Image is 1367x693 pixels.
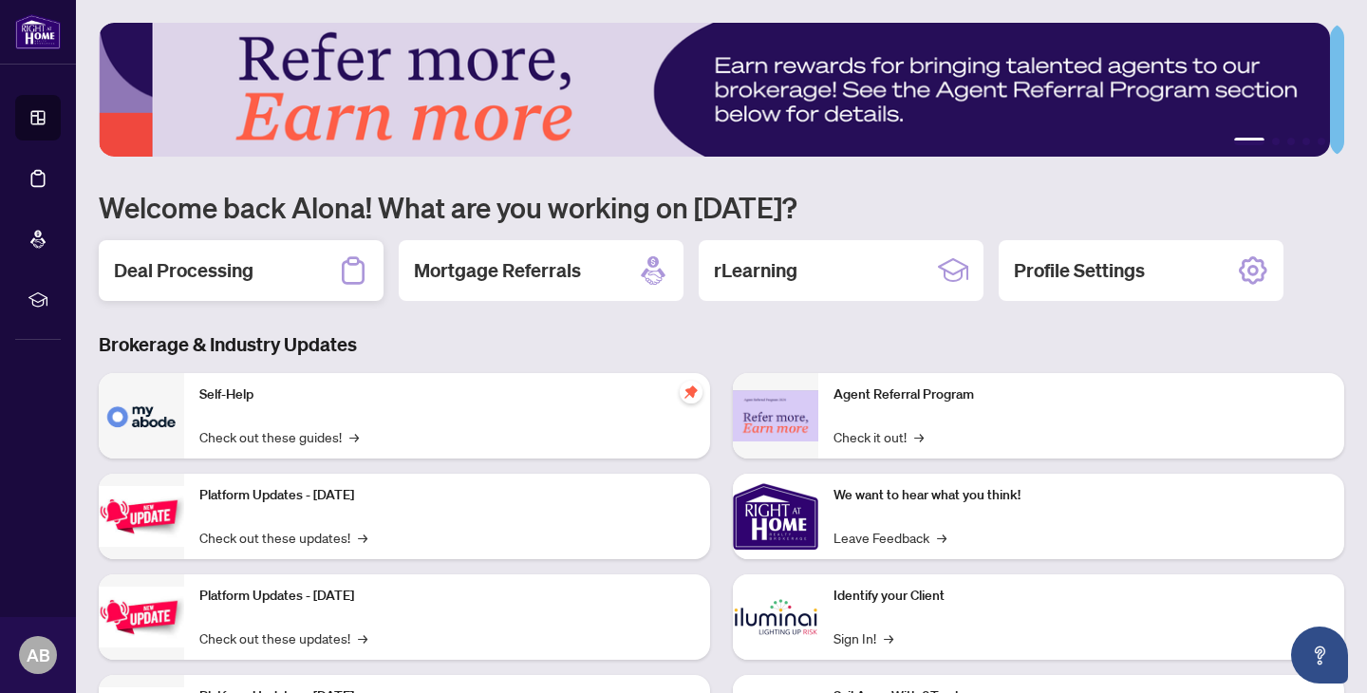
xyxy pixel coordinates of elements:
img: Platform Updates - July 21, 2025 [99,486,184,546]
h2: Profile Settings [1014,257,1145,284]
button: 3 [1287,138,1295,145]
span: pushpin [680,381,702,403]
img: Identify your Client [733,574,818,660]
img: Self-Help [99,373,184,459]
span: → [349,426,359,447]
a: Leave Feedback→ [833,527,946,548]
img: logo [15,14,61,49]
img: Slide 0 [99,23,1330,157]
button: 4 [1302,138,1310,145]
button: Open asap [1291,627,1348,684]
p: We want to hear what you think! [833,485,1329,506]
p: Platform Updates - [DATE] [199,485,695,506]
img: Agent Referral Program [733,390,818,442]
p: Self-Help [199,384,695,405]
a: Check out these guides!→ [199,426,359,447]
button: 1 [1234,138,1264,145]
h3: Brokerage & Industry Updates [99,331,1344,358]
p: Identify your Client [833,586,1329,607]
span: → [937,527,946,548]
span: → [884,627,893,648]
button: 5 [1318,138,1325,145]
a: Sign In!→ [833,627,893,648]
span: → [358,527,367,548]
h2: Deal Processing [114,257,253,284]
h2: Mortgage Referrals [414,257,581,284]
img: Platform Updates - July 8, 2025 [99,587,184,646]
span: → [358,627,367,648]
span: AB [27,642,50,668]
p: Platform Updates - [DATE] [199,586,695,607]
h1: Welcome back Alona! What are you working on [DATE]? [99,189,1344,225]
a: Check out these updates!→ [199,627,367,648]
a: Check out these updates!→ [199,527,367,548]
button: 2 [1272,138,1280,145]
p: Agent Referral Program [833,384,1329,405]
a: Check it out!→ [833,426,924,447]
span: → [914,426,924,447]
h2: rLearning [714,257,797,284]
img: We want to hear what you think! [733,474,818,559]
